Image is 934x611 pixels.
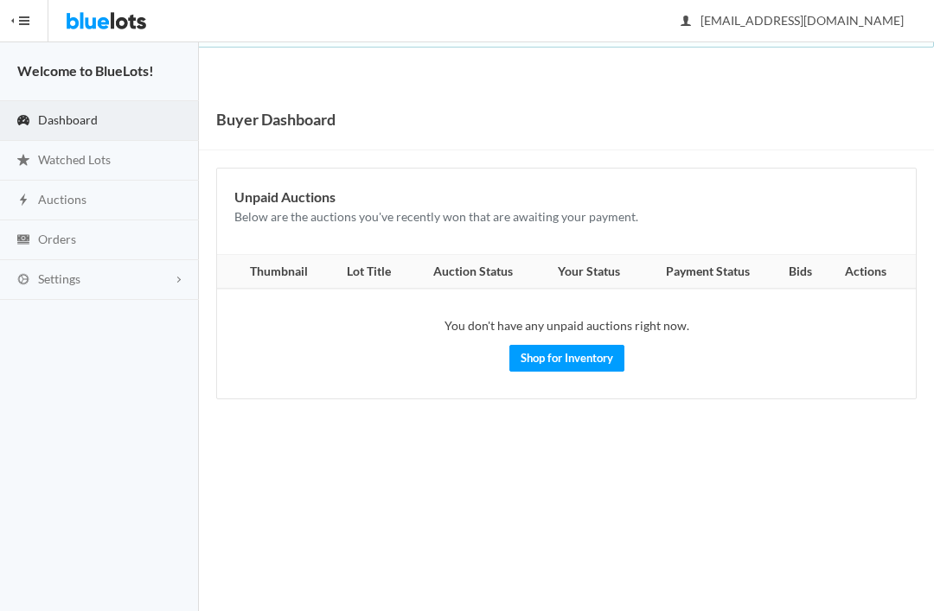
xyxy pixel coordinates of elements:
[17,62,154,79] strong: Welcome to BlueLots!
[38,152,111,167] span: Watched Lots
[15,113,32,130] ion-icon: speedometer
[38,192,86,207] span: Auctions
[15,272,32,289] ion-icon: cog
[329,255,409,290] th: Lot Title
[38,112,98,127] span: Dashboard
[681,13,904,28] span: [EMAIL_ADDRESS][DOMAIN_NAME]
[234,207,899,227] p: Below are the auctions you've recently won that are awaiting your payment.
[38,232,76,246] span: Orders
[15,232,32,249] ion-icon: cash
[537,255,642,290] th: Your Status
[234,188,336,205] b: Unpaid Auctions
[38,271,80,286] span: Settings
[409,255,537,290] th: Auction Status
[775,255,826,290] th: Bids
[826,255,916,290] th: Actions
[677,14,694,30] ion-icon: person
[641,255,775,290] th: Payment Status
[509,345,624,372] a: Shop for Inventory
[234,316,899,336] p: You don't have any unpaid auctions right now.
[15,193,32,209] ion-icon: flash
[216,106,336,132] h1: Buyer Dashboard
[217,255,329,290] th: Thumbnail
[15,153,32,169] ion-icon: star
